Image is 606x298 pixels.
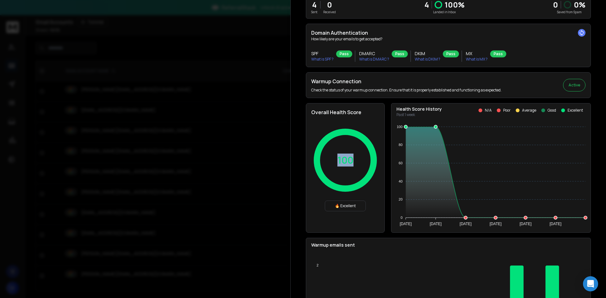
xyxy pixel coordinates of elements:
tspan: [DATE] [430,222,442,226]
p: What is DKIM ? [415,57,440,62]
p: Excellent [567,108,583,113]
tspan: 2 [317,263,318,267]
tspan: [DATE] [400,222,412,226]
div: Pass [392,50,408,57]
p: Average [522,108,536,113]
p: Past 1 week [396,112,442,117]
p: What is MX ? [466,57,488,62]
tspan: [DATE] [550,222,561,226]
div: Open Intercom Messenger [583,276,598,291]
p: How likely are your emails to get accepted? [311,37,585,42]
h3: DMARC [359,50,389,57]
tspan: [DATE] [490,222,502,226]
p: Saved from Spam [553,10,585,15]
p: 100 [337,155,353,166]
p: Health Score History [396,106,442,112]
p: Good [548,108,556,113]
tspan: 0 [401,216,402,219]
p: Warmup emails sent [311,242,585,248]
tspan: 20 [399,197,402,201]
p: What is DMARC ? [359,57,389,62]
p: Received [323,10,336,15]
p: Check the status of your warmup connection. Ensure that it is properly established and functionin... [311,88,502,93]
div: Pass [490,50,506,57]
p: What is SPF ? [311,57,334,62]
tspan: [DATE] [460,222,472,226]
tspan: 40 [399,179,402,183]
button: Active [563,79,585,91]
div: Pass [443,50,459,57]
h2: Warmup Connection [311,78,502,85]
div: 🔥 Excellent [325,201,366,211]
h3: DKIM [415,50,440,57]
tspan: 80 [399,143,402,147]
tspan: 60 [399,161,402,165]
tspan: 100 [397,125,402,129]
h2: Domain Authentication [311,29,585,37]
p: Poor [503,108,511,113]
h3: SPF [311,50,334,57]
tspan: [DATE] [520,222,532,226]
p: Landed in Inbox [425,10,465,15]
h2: Overall Health Score [311,108,379,116]
h3: MX [466,50,488,57]
p: N/A [485,108,492,113]
div: Pass [336,50,352,57]
p: Sent [311,10,318,15]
